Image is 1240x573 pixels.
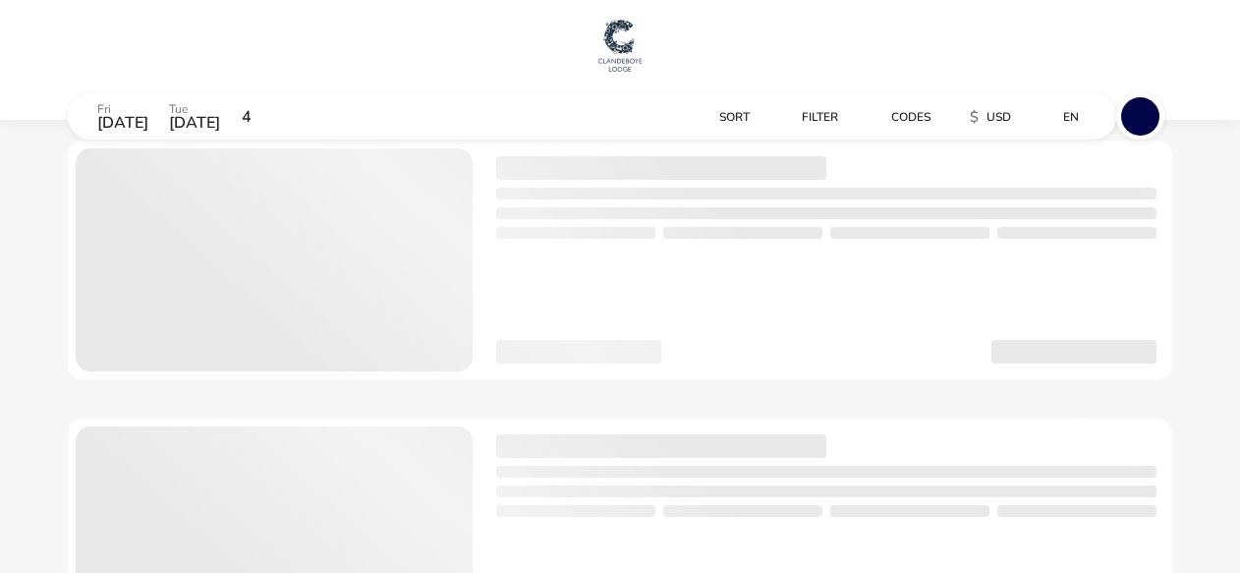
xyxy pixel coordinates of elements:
p: Tue [184,103,235,115]
span: Codes [881,109,921,125]
span: [DATE] [105,112,156,134]
button: $USD [944,102,1017,131]
img: Main Website [595,16,645,75]
naf-pibe-menu-bar-item: Sort [652,102,747,131]
span: [DATE] [184,112,235,134]
button: Sort [652,102,739,131]
button: en [1025,102,1095,131]
span: Sort [693,109,723,125]
naf-pibe-menu-bar-item: Filter [747,102,845,131]
div: Fri[DATE]Tue[DATE]4 [68,93,363,140]
span: Filter [785,109,821,125]
naf-pibe-menu-bar-item: $USD [944,102,1025,131]
button: Codes [845,102,936,131]
span: USD [977,109,1001,125]
naf-pibe-menu-bar-item: en [1025,102,1102,131]
naf-pibe-menu-bar-item: Codes [845,102,944,131]
p: Fri [105,103,156,115]
button: Filter [747,102,837,131]
span: en [1063,109,1079,125]
span: 4 [262,109,272,125]
i: $ [960,107,969,127]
